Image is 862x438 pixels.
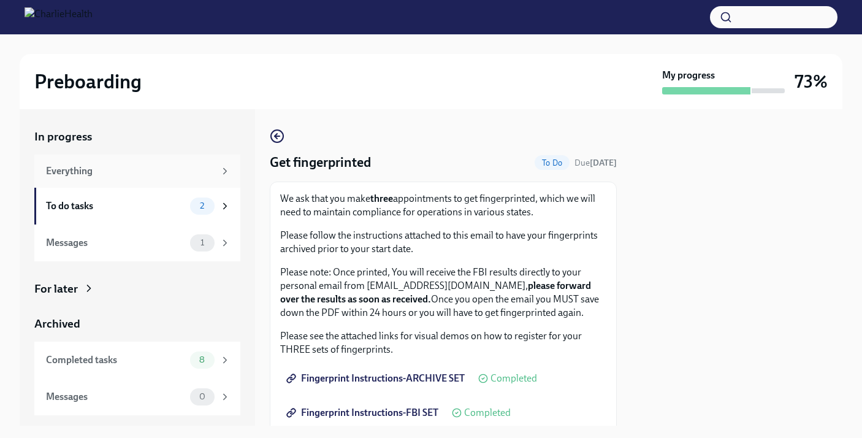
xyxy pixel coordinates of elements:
span: Fingerprint Instructions-ARCHIVE SET [289,372,465,385]
a: Fingerprint Instructions-ARCHIVE SET [280,366,473,391]
div: Messages [46,390,185,404]
div: Everything [46,164,215,178]
a: To do tasks2 [34,188,240,225]
img: CharlieHealth [25,7,93,27]
a: Archived [34,316,240,332]
span: 1 [193,238,212,247]
span: Completed [490,374,537,383]
strong: My progress [662,69,715,82]
h4: Get fingerprinted [270,153,371,172]
span: 2 [193,201,212,210]
span: Due [574,158,617,168]
a: Completed tasks8 [34,342,240,378]
a: For later [34,281,240,297]
a: Fingerprint Instructions-FBI SET [280,401,447,425]
div: For later [34,281,78,297]
a: Messages0 [34,378,240,415]
span: To Do [535,158,570,167]
a: In progress [34,129,240,145]
p: Please note: Once printed, You will receive the FBI results directly to your personal email from ... [280,266,606,320]
p: Please follow the instructions attached to this email to have your fingerprints archived prior to... [280,229,606,256]
span: 0 [192,392,213,401]
span: Completed [464,408,511,418]
a: Everything [34,155,240,188]
div: Completed tasks [46,353,185,367]
strong: three [370,193,393,204]
div: Messages [46,236,185,250]
h3: 73% [795,71,828,93]
span: 8 [192,355,212,364]
strong: [DATE] [590,158,617,168]
a: Messages1 [34,225,240,261]
h2: Preboarding [34,69,142,94]
span: Fingerprint Instructions-FBI SET [289,407,438,419]
p: We ask that you make appointments to get fingerprinted, which we will need to maintain compliance... [280,192,606,219]
div: To do tasks [46,199,185,213]
span: August 21st, 2025 08:00 [574,157,617,169]
p: Please see the attached links for visual demos on how to register for your THREE sets of fingerpr... [280,329,606,356]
